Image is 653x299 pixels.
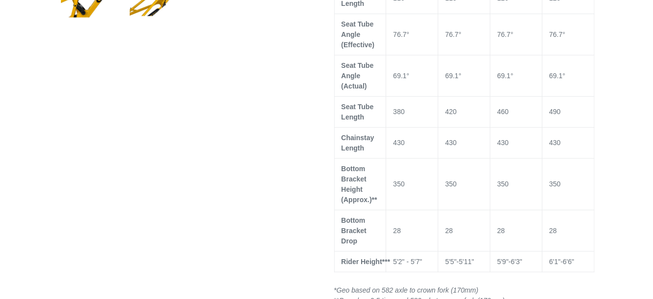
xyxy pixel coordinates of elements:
span: ° [407,30,410,38]
td: 69.1 [542,55,594,96]
span: ° [563,30,566,38]
span: Rider Height*** [341,258,391,266]
span: Chainstay Length [341,134,374,152]
td: 430 [490,127,542,158]
span: Seat Tube Angle (Actual) [341,61,374,90]
td: 350 [438,158,490,210]
td: 76.7 [542,14,594,55]
td: 5'2" - 5'7" [386,251,438,272]
td: 420 [438,96,490,127]
span: 5'5"-5'11" [445,258,474,266]
td: 28 [438,210,490,251]
span: ° [563,72,566,80]
td: 350 [386,158,438,210]
td: 350 [490,158,542,210]
span: ° [511,72,513,80]
td: 28 [490,210,542,251]
td: 380 [386,96,438,127]
td: 430 [438,127,490,158]
td: 490 [542,96,594,127]
span: Seat Tube Length [341,103,374,121]
td: 69.1 [438,55,490,96]
span: Seat Tube Angle (Effective) [341,20,375,49]
td: 28 [386,210,438,251]
td: 69.1 [490,55,542,96]
td: 350 [542,158,594,210]
td: 430 [542,127,594,158]
td: 76.7 [490,14,542,55]
td: 76.7 [386,14,438,55]
td: 28 [542,210,594,251]
td: 69.1 [386,55,438,96]
td: 460 [490,96,542,127]
span: 5'9"-6'3" [497,258,522,266]
td: 76.7 [438,14,490,55]
span: Bottom Bracket Drop [341,216,367,245]
span: 6'1"-6'6" [549,258,574,266]
span: ° [458,30,461,38]
td: 430 [386,127,438,158]
span: ° [511,30,513,38]
span: ° [407,72,410,80]
span: *Geo based on 582 axle to crown fork (170mm) [334,287,479,295]
span: Bottom Bracket Height (Approx.)** [341,165,377,204]
span: ° [458,72,461,80]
